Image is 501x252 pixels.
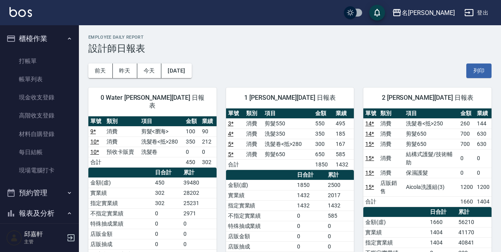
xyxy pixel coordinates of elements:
td: 消費 [105,126,139,136]
td: 700 [458,129,475,139]
td: 585 [334,149,354,159]
td: 0 [184,147,200,157]
span: 2 [PERSON_NAME][DATE] 日報表 [373,94,482,102]
td: 消費 [105,136,139,147]
td: 洗髮卷<抵>280 [263,139,313,149]
td: 90 [200,126,216,136]
span: 1 [PERSON_NAME][DATE] 日報表 [236,94,345,102]
td: 0 [458,149,475,168]
td: 550 [313,118,334,129]
td: 洗髮350 [263,129,313,139]
td: 0 [475,168,492,178]
button: 預約管理 [3,183,76,203]
button: 今天 [137,63,162,78]
td: 2971 [181,208,217,218]
td: 260 [458,118,475,129]
table: a dense table [363,108,492,207]
td: 1200 [458,178,475,196]
td: 167 [334,139,354,149]
td: 450 [153,177,181,188]
td: 1660 [458,196,475,207]
td: 0 [153,208,181,218]
td: 144 [475,118,492,129]
td: 店販金額 [88,229,153,239]
td: 495 [334,118,354,129]
div: 名[PERSON_NAME] [402,8,455,18]
td: 洗髮卷 [139,147,184,157]
td: 洗髮卷<抵>280 [139,136,184,147]
td: 消費 [244,118,263,129]
td: 302 [153,188,181,198]
th: 業績 [200,116,216,127]
th: 單號 [363,108,378,119]
h2: Employee Daily Report [88,35,492,40]
td: 指定實業績 [363,237,428,248]
td: 0 [153,229,181,239]
p: 主管 [24,238,64,245]
td: 0 [326,231,354,241]
td: 0 [475,149,492,168]
td: 金額(虛) [88,177,153,188]
td: 650 [313,149,334,159]
td: 350 [313,129,334,139]
td: 0 [181,229,217,239]
th: 類別 [378,108,404,119]
td: 0 [153,239,181,249]
th: 金額 [458,108,475,119]
th: 金額 [184,116,200,127]
td: 1850 [295,180,326,190]
td: 實業績 [363,227,428,237]
td: 0 [326,241,354,252]
td: 消費 [244,139,263,149]
td: 212 [200,136,216,147]
td: 1850 [313,159,334,170]
h5: 邱嘉軒 [24,230,64,238]
button: 名[PERSON_NAME] [389,5,458,21]
button: 前天 [88,63,113,78]
td: 0 [295,211,326,221]
button: 登出 [461,6,492,20]
a: 材料自購登錄 [3,125,76,143]
td: 2500 [326,180,354,190]
a: 帳單列表 [3,70,76,88]
td: 消費 [378,129,404,139]
button: save [369,5,385,21]
td: 25231 [181,198,217,208]
a: 打帳單 [3,52,76,70]
th: 單號 [88,116,105,127]
td: 合計 [226,159,245,170]
table: a dense table [88,116,217,168]
td: Aicola洗護組(3) [404,178,458,196]
td: 剪髮650 [404,139,458,149]
td: 洗髮卷<抵>250 [404,118,458,129]
td: 不指定實業績 [88,208,153,218]
th: 日合計 [295,170,326,180]
th: 項目 [139,116,184,127]
td: 0 [181,239,217,249]
td: 1432 [326,200,354,211]
td: 56210 [456,217,492,227]
td: 1660 [428,217,456,227]
img: Person [6,230,22,246]
th: 金額 [313,108,334,119]
table: a dense table [226,108,354,170]
td: 0 [181,218,217,229]
td: 0 [295,231,326,241]
img: Logo [9,7,32,17]
th: 日合計 [428,207,456,217]
td: 450 [184,157,200,167]
td: 消費 [378,168,404,178]
td: 28202 [181,188,217,198]
td: 消費 [378,139,404,149]
td: 合計 [363,196,378,207]
td: 實業績 [88,188,153,198]
a: 高階收支登錄 [3,106,76,125]
td: 消費 [244,129,263,139]
td: 店販銷售 [378,178,404,196]
td: 1432 [295,190,326,200]
td: 302 [153,198,181,208]
td: 合計 [88,157,105,167]
td: 特殊抽成業績 [88,218,153,229]
td: 剪髮650 [404,129,458,139]
td: 預收卡販賣 [105,147,139,157]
